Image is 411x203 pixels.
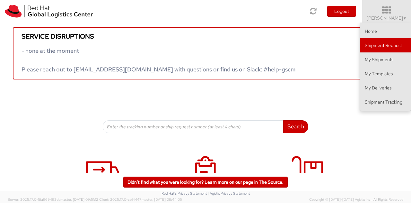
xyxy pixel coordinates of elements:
[283,120,308,133] button: Search
[22,33,389,40] h5: Service disruptions
[123,177,288,188] a: Didn't find what you were looking for? Learn more on our page in The Source.
[103,120,284,133] input: Enter the tracking number or ship request number (at least 4 chars)
[360,38,411,52] a: Shipment Request
[403,16,407,21] span: ▼
[13,27,398,79] a: Service disruptions - none at the moment Please reach out to [EMAIL_ADDRESS][DOMAIN_NAME] with qu...
[208,191,250,196] a: | Agistix Privacy Statement
[22,47,296,73] span: - none at the moment Please reach out to [EMAIL_ADDRESS][DOMAIN_NAME] with questions or find us o...
[360,67,411,81] a: My Templates
[360,81,411,95] a: My Deliveries
[360,24,411,38] a: Home
[367,15,407,21] span: [PERSON_NAME]
[142,197,182,202] span: master, [DATE] 08:44:05
[360,95,411,109] a: Shipment Tracking
[309,197,403,202] span: Copyright © [DATE]-[DATE] Agistix Inc., All Rights Reserved
[327,6,356,17] button: Logout
[360,52,411,67] a: My Shipments
[162,191,207,196] a: Red Hat's Privacy Statement
[8,197,98,202] span: Server: 2025.17.0-16a969492de
[5,5,93,18] img: rh-logistics-00dfa346123c4ec078e1.svg
[99,197,182,202] span: Client: 2025.17.0-cb14447
[60,197,98,202] span: master, [DATE] 09:51:12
